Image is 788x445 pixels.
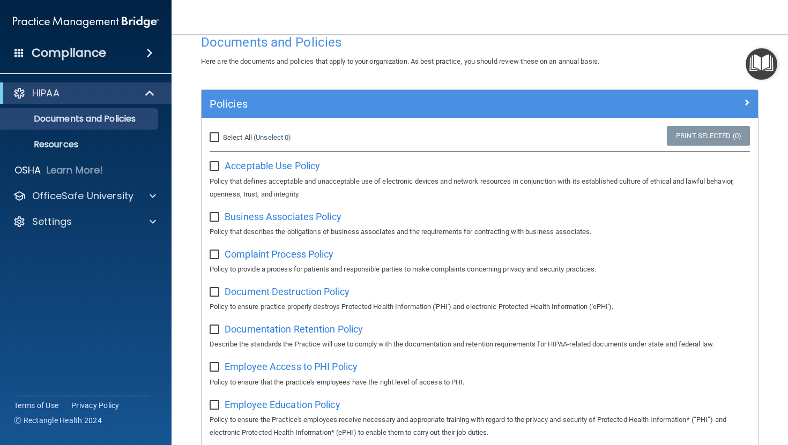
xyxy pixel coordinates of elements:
[71,400,120,411] a: Privacy Policy
[746,48,777,80] button: Open Resource Center
[210,133,222,142] input: Select All (Unselect 0)
[32,87,60,100] p: HIPAA
[225,160,320,171] span: Acceptable Use Policy
[225,361,358,372] span: Employee Access to PHI Policy
[225,286,350,297] span: Document Destruction Policy
[223,133,252,141] span: Select All
[225,248,333,260] span: Complaint Process Policy
[13,190,156,202] a: OfficeSafe University
[210,225,750,238] p: Policy that describes the obligations of business associates and the requirements for contracting...
[210,338,750,351] p: Describe the standards the Practice will use to comply with the documentation and retention requi...
[13,215,156,228] a: Settings
[13,11,159,33] img: PMB logo
[210,300,750,313] p: Policy to ensure practice properly destroys Protected Health Information ('PHI') and electronic P...
[14,400,58,411] a: Terms of Use
[32,190,133,202] p: OfficeSafe University
[254,133,291,141] a: (Unselect 0)
[47,164,103,177] p: Learn More!
[14,415,102,426] span: Ⓒ Rectangle Health 2024
[210,95,750,112] a: Policies
[201,57,599,65] span: Here are the documents and policies that apply to your organization. As best practice, you should...
[210,263,750,276] p: Policy to provide a process for patients and responsible parties to make complaints concerning pr...
[210,98,611,110] h5: Policies
[7,139,153,150] p: Resources
[32,46,106,61] h4: Compliance
[201,35,759,49] h4: Documents and Policies
[210,413,750,439] p: Policy to ensure the Practice's employees receive necessary and appropriate training with regard ...
[667,126,750,146] a: Print Selected (0)
[210,175,750,201] p: Policy that defines acceptable and unacceptable use of electronic devices and network resources i...
[13,87,155,100] a: HIPAA
[225,211,341,222] span: Business Associates Policy
[14,164,41,177] p: OSHA
[32,215,72,228] p: Settings
[225,399,340,410] span: Employee Education Policy
[210,376,750,389] p: Policy to ensure that the practice's employees have the right level of access to PHI.
[7,114,153,124] p: Documents and Policies
[225,323,363,335] span: Documentation Retention Policy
